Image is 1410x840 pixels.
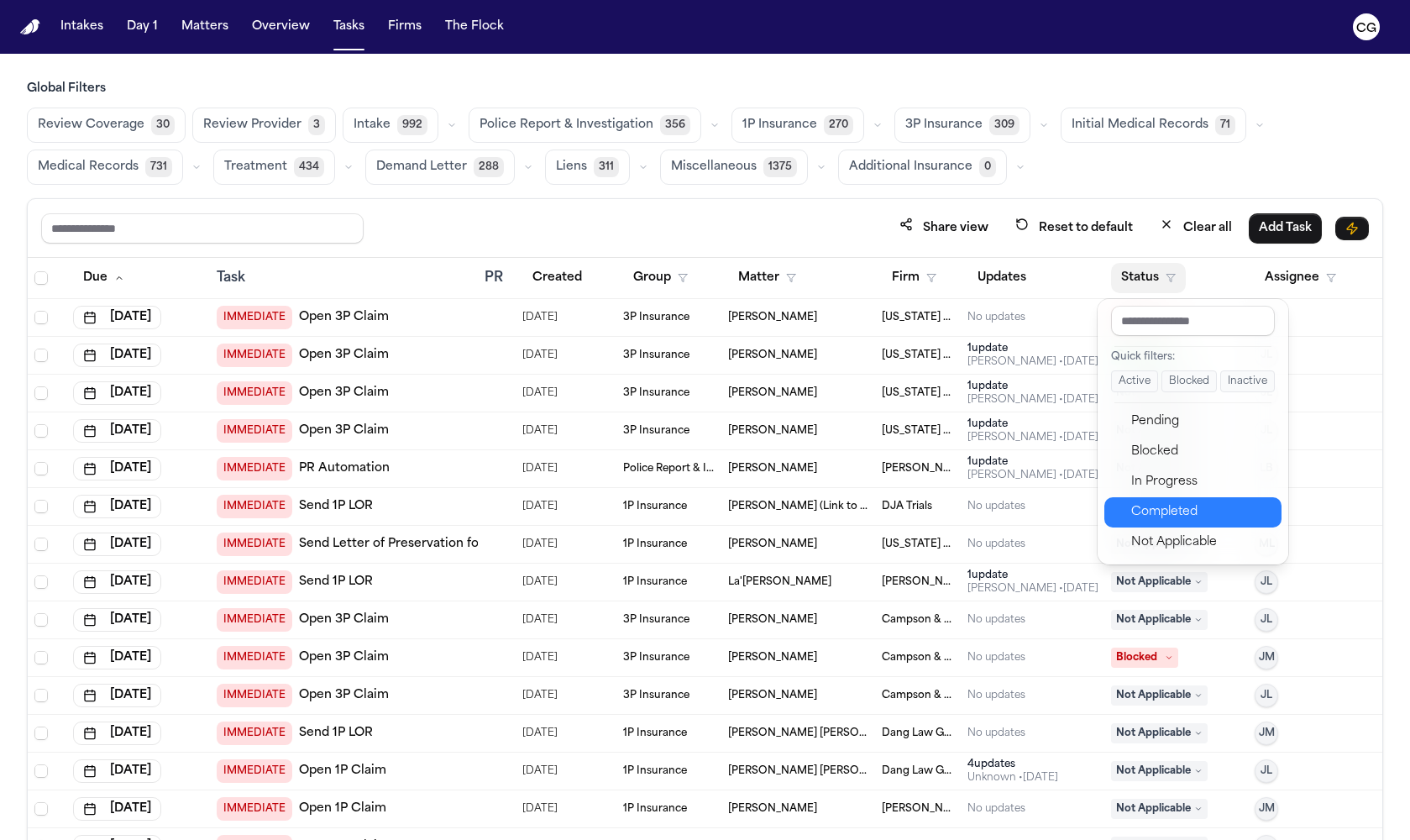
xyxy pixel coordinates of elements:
[1220,370,1275,392] button: Inactive
[1131,442,1271,462] div: Blocked
[1111,263,1186,293] button: Status
[1131,502,1271,522] div: Completed
[1111,350,1275,364] div: Quick filters:
[1161,370,1217,392] button: Blocked
[1131,412,1271,432] div: Pending
[1098,299,1288,564] div: Status
[1131,533,1271,553] div: Not Applicable
[1131,472,1271,492] div: In Progress
[1111,370,1158,392] button: Active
